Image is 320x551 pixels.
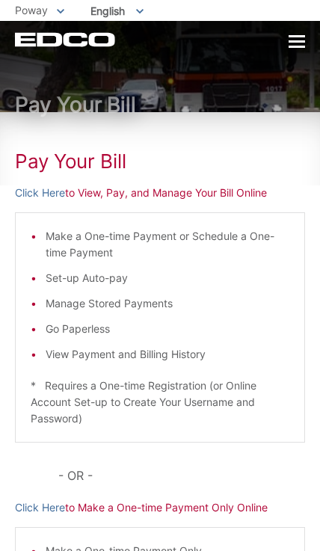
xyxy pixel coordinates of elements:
[15,93,305,116] h1: Pay Your Bill
[46,346,289,363] li: View Payment and Billing History
[15,150,305,173] h1: Pay Your Bill
[46,270,289,286] li: Set-up Auto-pay
[46,321,289,337] li: Go Paperless
[15,185,305,201] p: to View, Pay, and Manage Your Bill Online
[58,465,305,486] p: - OR -
[15,185,65,201] a: Click Here
[15,4,48,16] span: Poway
[46,295,289,312] li: Manage Stored Payments
[15,499,65,516] a: Click Here
[15,32,115,47] a: EDCD logo. Return to the homepage.
[31,378,289,427] p: * Requires a One-time Registration (or Online Account Set-up to Create Your Username and Password)
[15,499,305,516] p: to Make a One-time Payment Only Online
[46,228,289,261] li: Make a One-time Payment or Schedule a One-time Payment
